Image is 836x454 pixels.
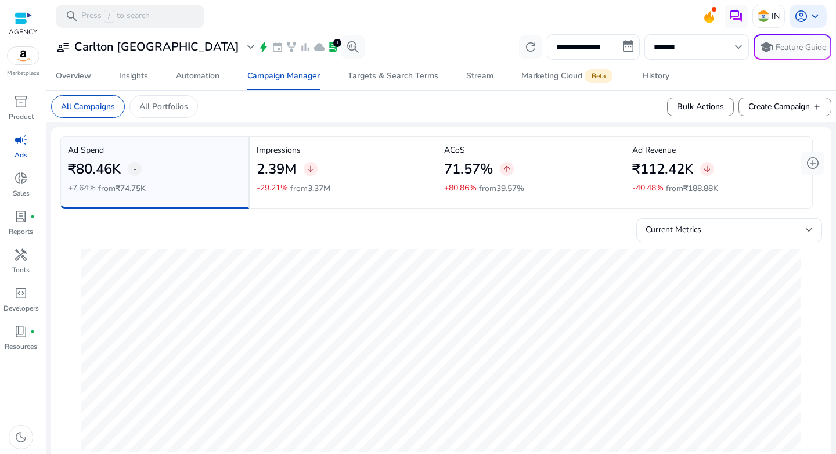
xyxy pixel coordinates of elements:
span: keyboard_arrow_down [808,9,822,23]
span: campaign [14,133,28,147]
button: Create Campaignadd [738,98,831,116]
span: add [812,102,821,111]
button: Bulk Actions [667,98,734,116]
p: Ad Spend [68,144,242,156]
span: handyman [14,248,28,262]
p: Ads [15,150,27,160]
span: fiber_manual_record [30,329,35,334]
p: -40.48% [632,184,664,192]
span: arrow_downward [702,164,712,174]
span: fiber_manual_record [30,214,35,219]
p: Sales [13,188,30,199]
span: event [272,41,283,53]
div: Stream [466,72,493,80]
div: Overview [56,72,91,80]
span: family_history [286,41,297,53]
span: keyboard_arrow_down [732,40,745,54]
div: Insights [119,72,148,80]
span: refresh [524,40,538,54]
h2: ₹112.42K [632,161,693,178]
p: Tools [12,265,30,275]
p: All Campaigns [61,100,115,113]
span: lab_profile [14,210,28,224]
button: refresh [519,35,542,59]
span: Beta [585,69,612,83]
span: code_blocks [14,286,28,300]
p: from [479,182,524,194]
span: - [133,162,137,176]
p: Developers [3,303,39,314]
span: expand_more [244,40,258,54]
span: ₹74.75K [116,183,146,194]
span: Current Metrics [646,224,701,235]
span: user_attributes [56,40,70,54]
h3: Carlton [GEOGRAPHIC_DATA] [74,40,239,54]
span: lab_profile [327,41,339,53]
span: cloud [313,41,325,53]
h2: 71.57% [444,161,493,178]
p: -29.21% [257,184,288,192]
span: Create Campaign [748,100,821,113]
span: 3.37M [308,183,330,194]
p: ACoS [444,144,618,156]
span: donut_small [14,171,28,185]
img: amazon.svg [8,47,39,64]
p: All Portfolios [139,100,188,113]
button: add_circle [801,152,824,175]
div: History [643,72,669,80]
span: / [104,10,114,23]
p: from [98,182,146,194]
p: from [666,182,718,194]
p: +7.64% [68,184,96,192]
p: Impressions [257,144,430,156]
p: AGENCY [9,27,37,37]
span: 39.57% [496,183,524,194]
img: in.svg [758,10,769,22]
span: school [759,40,773,54]
span: inventory_2 [14,95,28,109]
span: search [65,9,79,23]
span: arrow_downward [306,164,315,174]
div: Targets & Search Terms [348,72,438,80]
h2: ₹80.46K [68,161,121,178]
span: search_insights [346,40,360,54]
div: Campaign Manager [247,72,320,80]
p: Marketplace [7,69,39,78]
p: from [290,182,330,194]
p: IN [772,6,780,26]
p: Press to search [81,10,150,23]
span: account_circle [794,9,808,23]
button: search_insights [341,35,365,59]
span: ₹188.88K [683,183,718,194]
h2: 2.39M [257,161,297,178]
p: Reports [9,226,33,237]
span: dark_mode [14,430,28,444]
p: Ad Revenue [632,144,806,156]
div: Marketing Cloud [521,71,615,81]
p: Feature Guide [776,42,826,53]
button: schoolFeature Guide [754,34,831,60]
span: arrow_upward [502,164,511,174]
span: bolt [258,41,269,53]
span: add_circle [806,156,820,170]
p: Product [9,111,34,122]
div: Automation [176,72,219,80]
div: 1 [333,39,341,47]
span: Bulk Actions [677,100,724,113]
span: bar_chart [300,41,311,53]
p: Resources [5,341,37,352]
span: book_4 [14,325,28,338]
p: +80.86% [444,184,477,192]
